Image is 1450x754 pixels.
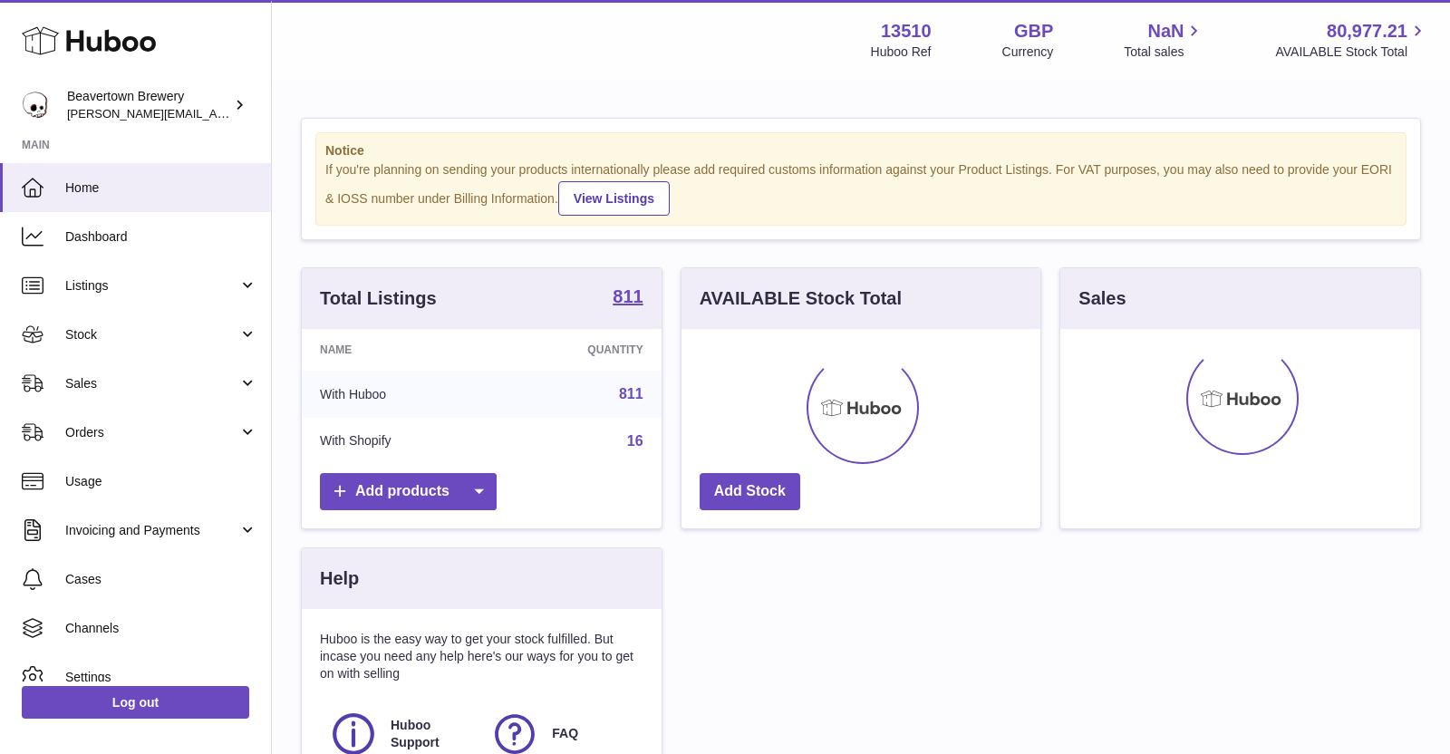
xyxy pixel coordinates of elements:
a: NaN Total sales [1124,19,1204,61]
span: [PERSON_NAME][EMAIL_ADDRESS][PERSON_NAME][DOMAIN_NAME] [67,106,460,121]
a: Add products [320,473,497,510]
h3: AVAILABLE Stock Total [700,286,902,311]
span: 80,977.21 [1327,19,1407,43]
strong: Notice [325,142,1397,159]
span: Cases [65,571,257,588]
span: Home [65,179,257,197]
span: FAQ [552,725,578,742]
span: AVAILABLE Stock Total [1275,43,1428,61]
strong: 811 [613,287,643,305]
img: richard.gilbert-cross@beavertownbrewery.co.uk [22,92,49,119]
div: Huboo Ref [871,43,932,61]
p: Huboo is the easy way to get your stock fulfilled. But incase you need any help here's our ways f... [320,631,643,682]
span: Channels [65,620,257,637]
a: 80,977.21 AVAILABLE Stock Total [1275,19,1428,61]
span: Stock [65,326,238,343]
span: Total sales [1124,43,1204,61]
td: With Shopify [302,418,496,465]
th: Quantity [496,329,662,371]
th: Name [302,329,496,371]
a: 16 [627,433,643,449]
a: View Listings [558,181,670,216]
h3: Total Listings [320,286,437,311]
strong: GBP [1014,19,1053,43]
span: Huboo Support [391,717,470,751]
a: Add Stock [700,473,800,510]
div: If you're planning on sending your products internationally please add required customs informati... [325,161,1397,216]
span: Invoicing and Payments [65,522,238,539]
a: 811 [619,386,643,401]
h3: Sales [1078,286,1126,311]
span: Settings [65,669,257,686]
a: 811 [613,287,643,309]
span: Usage [65,473,257,490]
span: Dashboard [65,228,257,246]
div: Beavertown Brewery [67,88,230,122]
span: Sales [65,375,238,392]
td: With Huboo [302,371,496,418]
strong: 13510 [881,19,932,43]
div: Currency [1002,43,1054,61]
h3: Help [320,566,359,591]
a: Log out [22,686,249,719]
span: Orders [65,424,238,441]
span: Listings [65,277,238,295]
span: NaN [1147,19,1184,43]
